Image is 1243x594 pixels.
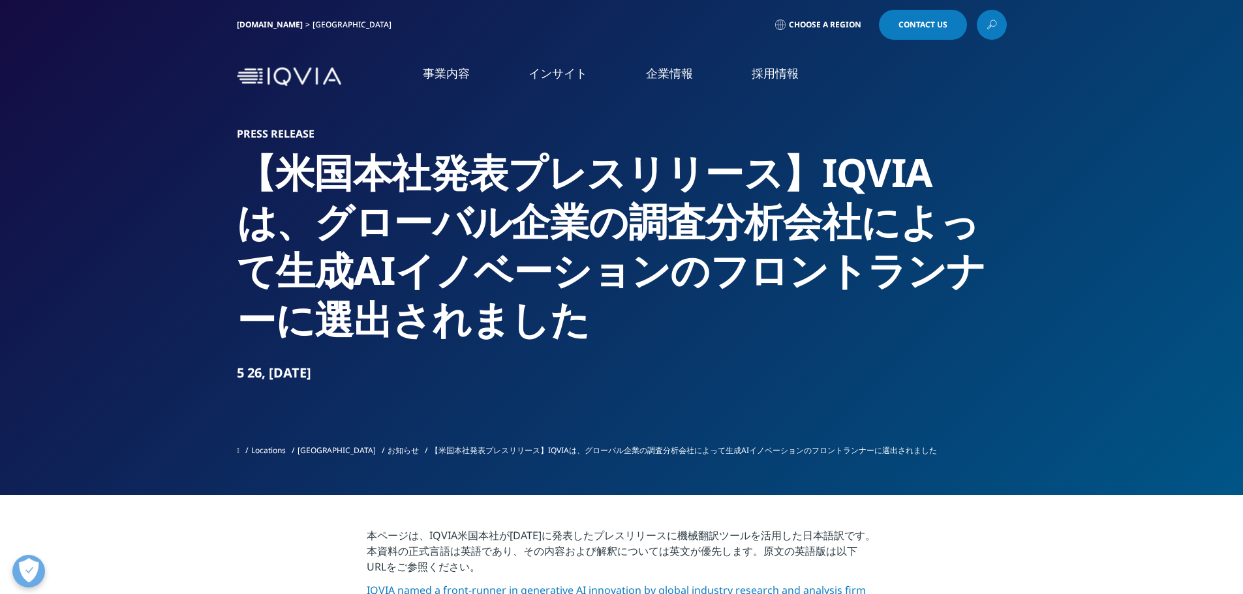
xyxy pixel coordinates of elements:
[237,127,1007,140] h1: Press Release
[12,555,45,587] button: 優先設定センターを開く
[752,65,799,82] a: 採用情報
[646,65,693,82] a: 企業情報
[237,148,1007,344] h2: 【米国本社発表プレスリリース】IQVIAは、グローバル企業の調査分析会社によって生成AIイノベーションのフロントランナーに選出されました
[251,445,286,456] a: Locations
[298,445,376,456] a: [GEOGRAPHIC_DATA]
[423,65,470,82] a: 事業内容
[898,21,947,29] span: Contact Us
[879,10,967,40] a: Contact Us
[237,19,303,30] a: [DOMAIN_NAME]
[237,364,1007,382] div: 5 26, [DATE]
[789,20,861,30] span: Choose a Region
[529,65,587,82] a: インサイト
[367,527,876,582] p: 本ページは、IQVIA米国本社が[DATE]に発表したプレスリリースに機械翻訳ツールを活用した日本語訳です。本資料の正式言語は英語であり、その内容および解釈については英文が優先します。原文の英語...
[313,20,397,30] div: [GEOGRAPHIC_DATA]
[346,46,1007,108] nav: Primary
[431,445,937,456] span: 【米国本社発表プレスリリース】IQVIAは、グローバル企業の調査分析会社によって生成AIイノベーションのフロントランナーに選出されました
[388,445,419,456] a: お知らせ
